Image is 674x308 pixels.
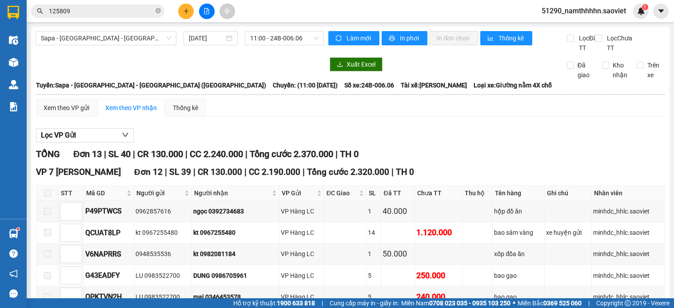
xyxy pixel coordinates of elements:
[575,33,598,53] span: Lọc Đã TT
[136,206,191,216] div: 0962857616
[86,188,125,198] span: Mã GD
[9,80,18,89] img: warehouse-icon
[644,60,665,80] span: Trên xe
[281,292,322,302] div: VP Hàng LC
[9,102,18,111] img: solution-icon
[368,271,379,280] div: 5
[494,249,542,259] div: xốp đồa ăn
[108,149,131,159] span: SL 40
[250,149,333,159] span: Tổng cước 2.370.000
[494,206,542,216] div: hộp đồ ăn
[193,271,278,280] div: DUNG 0986705961
[122,131,129,138] span: down
[593,249,663,259] div: minhdc_hhlc.saoviet
[335,35,343,42] span: sync
[85,227,132,238] div: QCUAT8LP
[84,222,134,244] td: QCUAT8LP
[281,249,322,259] div: VP Hàng LC
[368,228,379,237] div: 14
[8,6,19,19] img: logo-vxr
[592,186,665,201] th: Nhân viên
[396,167,414,177] span: TH 0
[9,229,18,238] img: warehouse-icon
[593,228,663,237] div: minhdc_hhlc.saoviet
[588,298,590,308] span: |
[279,244,324,265] td: VP Hàng LC
[41,130,76,141] span: Lọc VP Gửi
[136,271,191,280] div: LU 0983522700
[173,103,198,113] div: Thống kê
[59,186,84,201] th: STT
[105,103,157,113] div: Xem theo VP nhận
[281,228,322,237] div: VP Hàng LC
[337,61,343,68] span: download
[36,167,121,177] span: VP 7 [PERSON_NAME]
[609,60,631,80] span: Kho nhận
[9,269,18,278] span: notification
[494,228,542,237] div: bao sâm vàng
[49,6,154,16] input: Tìm tên, số ĐT hoặc mã đơn
[133,149,135,159] span: |
[389,35,396,42] span: printer
[9,249,18,258] span: question-circle
[340,149,359,159] span: TH 0
[401,298,510,308] span: Miền Nam
[189,33,225,43] input: 13/10/2025
[244,167,247,177] span: |
[193,167,195,177] span: |
[282,188,315,198] span: VP Gửi
[493,186,544,201] th: Tên hàng
[250,32,319,45] span: 11:00 - 24B-006.06
[277,300,315,307] strong: 1900 633 818
[545,186,592,201] th: Ghi chú
[104,149,106,159] span: |
[156,8,161,13] span: close-circle
[347,59,375,69] span: Xuất Excel
[17,228,20,230] sup: 1
[463,186,493,201] th: Thu hộ
[391,167,394,177] span: |
[73,149,102,159] span: Đơn 13
[136,228,191,237] div: kt 0967255480
[381,186,415,201] th: Đã TT
[335,149,338,159] span: |
[327,188,358,198] span: ĐC Giao
[328,31,379,45] button: syncLàm mới
[169,167,191,177] span: SL 39
[193,206,278,216] div: ngọc 0392734683
[85,205,132,217] div: P49PTWCS
[415,186,462,201] th: Chưa TT
[245,149,247,159] span: |
[193,292,278,302] div: mai 0346453578
[637,7,645,15] img: icon-new-feature
[193,228,278,237] div: kt 0967255480
[643,4,646,10] span: 1
[416,226,460,239] div: 1.120.000
[429,300,510,307] strong: 0708 023 035 - 0935 103 250
[137,149,183,159] span: CR 130.000
[593,206,663,216] div: minhdc_hhlc.saoviet
[85,291,132,302] div: QPKTVN2H
[36,149,60,159] span: TỔNG
[9,58,18,67] img: warehouse-icon
[657,7,665,15] span: caret-down
[487,35,495,42] span: bar-chart
[85,270,132,281] div: G43EADFY
[178,4,194,19] button: plus
[593,292,663,302] div: minhdc_hhlc.saoviet
[183,8,189,14] span: plus
[416,291,460,303] div: 240.000
[233,298,315,308] span: Hỗ trợ kỹ thuật:
[494,271,542,280] div: bao gạo
[543,300,582,307] strong: 0369 525 060
[603,33,637,53] span: Lọc Chưa TT
[84,286,134,308] td: QPKTVN2H
[199,4,215,19] button: file-add
[593,271,663,280] div: minhdc_hhlc.saoviet
[330,57,383,71] button: downloadXuất Excel
[156,7,161,16] span: close-circle
[344,80,394,90] span: Số xe: 24B-006.06
[513,301,515,305] span: ⚪️
[136,292,191,302] div: LU 0983522700
[279,286,324,308] td: VP Hàng LC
